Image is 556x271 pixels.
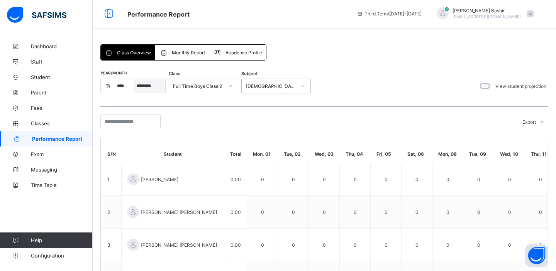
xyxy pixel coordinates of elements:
[340,229,371,261] td: 0
[357,11,422,17] span: session/term information
[102,229,122,261] td: 3
[376,151,396,157] span: Fri, 05
[224,196,247,229] td: 0.00
[463,196,494,229] td: 0
[117,50,151,56] span: Class Overview
[247,163,278,196] td: 0
[122,145,224,163] th: Student
[224,163,247,196] td: 0.00
[127,10,190,18] span: Broadsheet
[102,163,122,196] td: 1
[169,71,180,76] span: Class
[525,229,556,261] td: 0
[371,229,402,261] td: 0
[432,196,463,229] td: 0
[309,229,340,261] td: 0
[402,196,432,229] td: 0
[100,71,127,75] span: Year/Month
[494,229,525,261] td: 0
[31,182,93,188] span: Time Table
[500,151,519,157] span: Wed, 10
[315,151,334,157] span: Wed, 03
[494,196,525,229] td: 0
[31,59,93,65] span: Staff
[453,8,521,13] span: [PERSON_NAME] Bashir
[495,83,546,89] label: View student projection
[429,7,537,20] div: HamidBashir
[340,163,371,196] td: 0
[371,196,402,229] td: 0
[531,151,550,157] span: Thu, 11
[494,163,525,196] td: 0
[141,242,218,248] span: [PERSON_NAME] [PERSON_NAME]
[278,196,309,229] td: 0
[525,163,556,196] td: 0
[432,229,463,261] td: 0
[225,50,262,56] span: Academic Profile
[246,83,297,89] div: [DEMOGRAPHIC_DATA] Memorisation
[253,151,272,157] span: Mon, 01
[31,120,93,126] span: Classes
[31,237,92,243] span: Help
[463,229,494,261] td: 0
[141,209,218,215] span: [PERSON_NAME] [PERSON_NAME]
[407,151,427,157] span: Sat, 06
[172,50,205,56] span: Monthly Report
[432,163,463,196] td: 0
[522,119,536,125] span: Export
[278,229,309,261] td: 0
[31,89,93,96] span: Parent
[224,145,247,163] th: Total
[32,136,93,142] span: Performance Report
[224,229,247,261] td: 0.00
[438,151,458,157] span: Mon, 08
[31,74,93,80] span: Student
[340,196,371,229] td: 0
[102,145,122,163] th: S/N
[463,163,494,196] td: 0
[402,163,432,196] td: 0
[31,43,93,49] span: Dashboard
[284,151,303,157] span: Tue, 02
[247,229,278,261] td: 0
[31,167,93,173] span: Messaging
[278,163,309,196] td: 0
[453,14,521,19] span: [EMAIL_ADDRESS][DOMAIN_NAME]
[102,196,122,229] td: 2
[346,151,365,157] span: Thu, 04
[469,151,488,157] span: Tue, 09
[525,196,556,229] td: 0
[525,244,548,267] button: Open asap
[141,177,218,182] span: [PERSON_NAME]
[31,105,93,111] span: Fees
[309,196,340,229] td: 0
[31,252,92,259] span: Configuration
[371,163,402,196] td: 0
[402,229,432,261] td: 0
[241,71,258,76] span: Subject
[173,83,224,89] div: Full Time Boys Class 2
[31,151,93,157] span: Exam
[247,196,278,229] td: 0
[309,163,340,196] td: 0
[7,7,66,23] img: safsims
